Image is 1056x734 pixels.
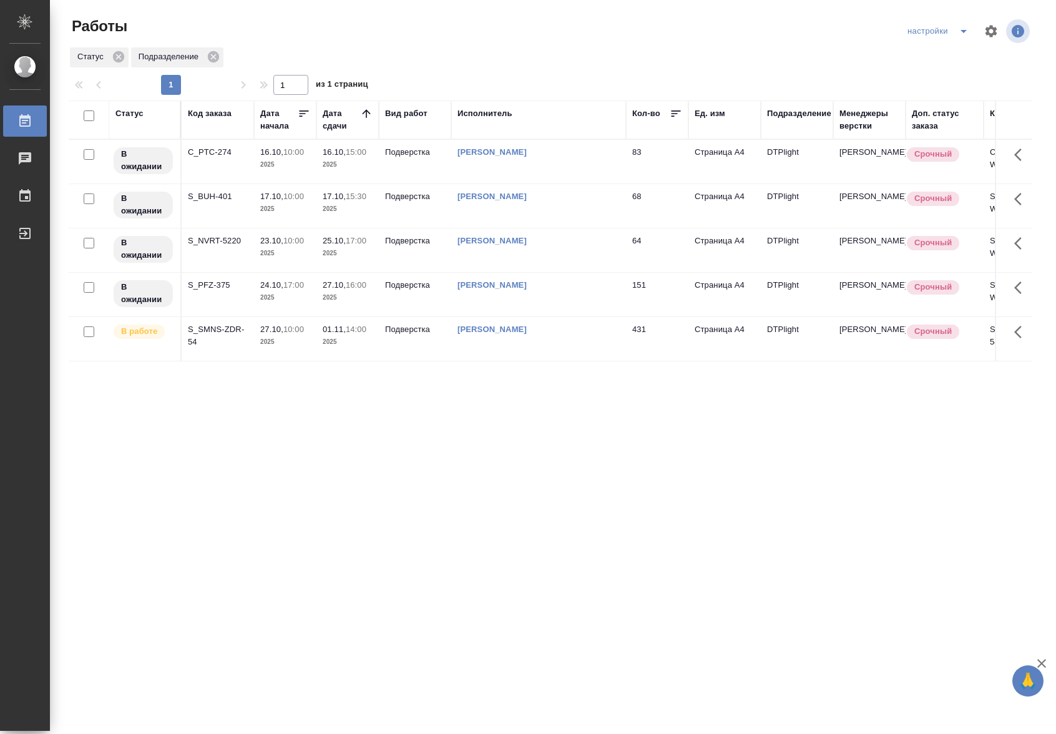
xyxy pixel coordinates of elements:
p: 17:00 [346,236,366,245]
p: 17:00 [283,280,304,290]
p: 10:00 [283,236,304,245]
td: DTPlight [761,140,833,183]
a: [PERSON_NAME] [457,280,527,290]
p: Срочный [914,192,952,205]
div: Статус [70,47,129,67]
p: 10:00 [283,325,304,334]
div: Исполнитель назначен, приступать к работе пока рано [112,279,174,308]
td: S_SMNS-ZDR-54-WK-024 [984,317,1056,361]
p: Подверстка [385,235,445,247]
div: Код работы [990,107,1038,120]
td: Страница А4 [688,317,761,361]
p: 10:00 [283,192,304,201]
p: Срочный [914,237,952,249]
div: Код заказа [188,107,232,120]
a: [PERSON_NAME] [457,192,527,201]
p: 16.10, [323,147,346,157]
p: 25.10, [323,236,346,245]
p: [PERSON_NAME] [839,235,899,247]
div: Исполнитель назначен, приступать к работе пока рано [112,190,174,220]
p: В работе [121,325,157,338]
a: [PERSON_NAME] [457,236,527,245]
p: 2025 [260,203,310,215]
div: Исполнитель [457,107,512,120]
p: Срочный [914,325,952,338]
p: 10:00 [283,147,304,157]
p: Подверстка [385,190,445,203]
p: 2025 [260,247,310,260]
td: DTPlight [761,317,833,361]
p: Срочный [914,281,952,293]
p: Подверстка [385,323,445,336]
p: 27.10, [323,280,346,290]
div: Ед. изм [695,107,725,120]
p: [PERSON_NAME] [839,190,899,203]
p: 16:00 [346,280,366,290]
td: 83 [626,140,688,183]
p: 15:30 [346,192,366,201]
p: 2025 [323,336,373,348]
td: 64 [626,228,688,272]
a: [PERSON_NAME] [457,147,527,157]
div: Исполнитель назначен, приступать к работе пока рано [112,235,174,264]
td: Страница А4 [688,184,761,228]
td: 431 [626,317,688,361]
p: Статус [77,51,108,63]
span: Работы [69,16,127,36]
p: В ожидании [121,148,165,173]
div: Дата сдачи [323,107,360,132]
p: Подверстка [385,146,445,159]
div: Статус [115,107,144,120]
p: В ожидании [121,237,165,262]
div: Подразделение [131,47,223,67]
div: Подразделение [767,107,831,120]
div: Дата начала [260,107,298,132]
div: S_NVRT-5220 [188,235,248,247]
p: 24.10, [260,280,283,290]
p: [PERSON_NAME] [839,279,899,291]
p: 2025 [260,291,310,304]
div: split button [904,21,976,41]
p: [PERSON_NAME] [839,323,899,336]
p: 17.10, [260,192,283,201]
td: 68 [626,184,688,228]
div: Вид работ [385,107,428,120]
p: 23.10, [260,236,283,245]
div: Исполнитель назначен, приступать к работе пока рано [112,146,174,175]
div: Исполнитель выполняет работу [112,323,174,340]
td: C_PTC-274-WK-001 [984,140,1056,183]
p: 01.11, [323,325,346,334]
p: В ожидании [121,281,165,306]
p: Срочный [914,148,952,160]
button: Здесь прячутся важные кнопки [1007,228,1037,258]
div: C_PTC-274 [188,146,248,159]
button: 🙏 [1012,665,1044,697]
td: S_NVRT-5220-WK-013 [984,228,1056,272]
span: Посмотреть информацию [1006,19,1032,43]
span: Настроить таблицу [976,16,1006,46]
div: Кол-во [632,107,660,120]
p: [PERSON_NAME] [839,146,899,159]
div: S_SMNS-ZDR-54 [188,323,248,348]
p: 2025 [323,247,373,260]
p: 14:00 [346,325,366,334]
p: Подверстка [385,279,445,291]
td: DTPlight [761,273,833,316]
p: Подразделение [139,51,203,63]
td: S_PFZ-375-WK-007 [984,273,1056,316]
td: Страница А4 [688,140,761,183]
p: 2025 [323,291,373,304]
div: S_BUH-401 [188,190,248,203]
td: 151 [626,273,688,316]
td: Страница А4 [688,228,761,272]
p: 15:00 [346,147,366,157]
div: Доп. статус заказа [912,107,977,132]
td: DTPlight [761,184,833,228]
p: 16.10, [260,147,283,157]
p: 27.10, [260,325,283,334]
p: 2025 [260,159,310,171]
td: DTPlight [761,228,833,272]
td: Страница А4 [688,273,761,316]
span: 🙏 [1017,668,1039,694]
a: [PERSON_NAME] [457,325,527,334]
